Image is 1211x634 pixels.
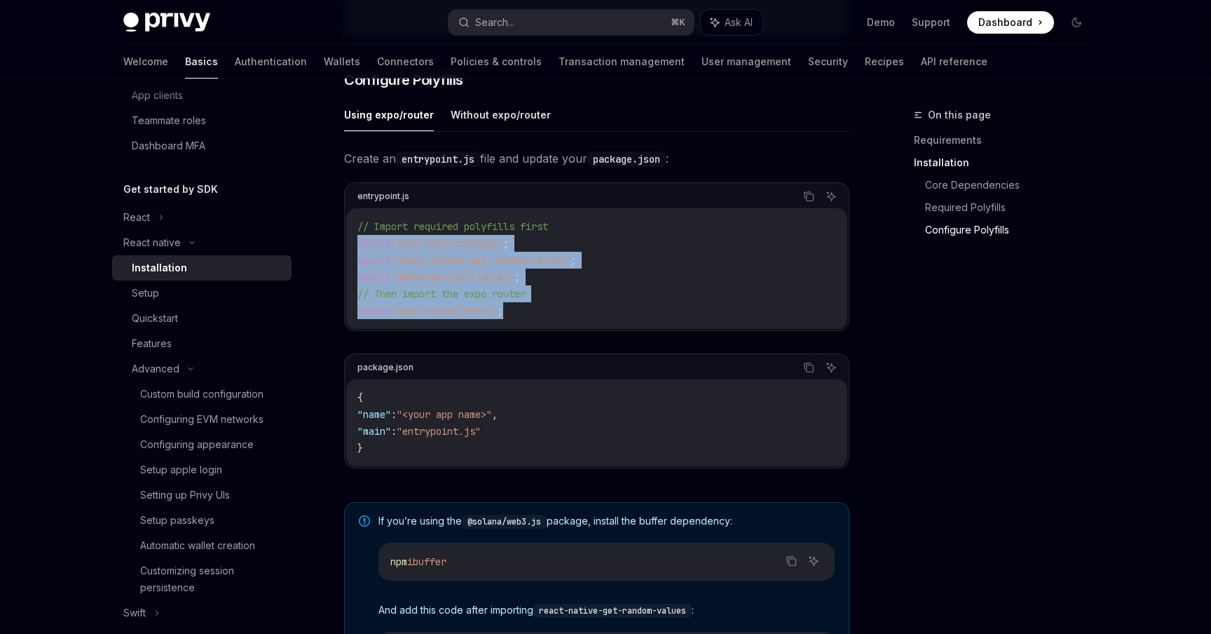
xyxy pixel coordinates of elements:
[391,237,503,250] span: 'fast-text-encoding'
[140,411,264,428] div: Configuring EVM networks
[407,555,413,568] span: i
[671,17,685,28] span: ⌘ K
[140,487,230,504] div: Setting up Privy UIs
[112,306,292,331] a: Quickstart
[132,112,206,129] div: Teammate roles
[112,508,292,533] a: Setup passkeys
[533,604,692,618] code: react-native-get-random-values
[391,425,397,438] span: :
[357,425,391,438] span: "main"
[344,149,849,168] span: Create an file and update your :
[112,255,292,281] a: Installation
[357,187,409,205] div: entrypoint.js
[112,558,292,600] a: Customizing session persistence
[978,15,1032,29] span: Dashboard
[391,304,498,317] span: 'expo-router/entry'
[344,98,434,131] button: Using expo/router
[357,442,363,454] span: }
[357,288,526,300] span: // Then import the expo router
[808,45,848,79] a: Security
[357,391,363,404] span: {
[498,304,503,317] span: ;
[132,310,178,327] div: Quickstart
[865,45,904,79] a: Recipes
[344,70,463,90] span: Configure Polyfills
[867,15,895,29] a: Demo
[449,10,694,35] button: Search...⌘K
[140,512,214,529] div: Setup passkeys
[800,187,818,205] button: Copy the contents from the code block
[357,304,391,317] span: import
[112,432,292,457] a: Configuring appearance
[140,436,254,453] div: Configuring appearance
[235,45,307,79] a: Authentication
[112,382,292,407] a: Custom build configuration
[112,483,292,508] a: Setting up Privy UIs
[140,562,283,596] div: Customizing session persistence
[185,45,218,79] a: Basics
[132,137,205,154] div: Dashboard MFA
[397,425,481,438] span: "entrypoint.js"
[123,181,218,198] h5: Get started by SDK
[357,271,391,283] span: import
[132,285,159,302] div: Setup
[396,151,480,167] code: entrypoint.js
[559,45,685,79] a: Transaction management
[390,555,407,568] span: npm
[359,515,370,527] svg: Note
[451,45,542,79] a: Policies & controls
[112,281,292,306] a: Setup
[967,11,1054,34] a: Dashboard
[140,386,264,403] div: Custom build configuration
[357,237,391,250] span: import
[921,45,987,79] a: API reference
[123,13,210,32] img: dark logo
[132,259,187,276] div: Installation
[391,254,570,267] span: 'react-native-get-random-values'
[702,45,791,79] a: User management
[123,234,181,251] div: React native
[132,360,179,377] div: Advanced
[925,174,1099,196] a: Core Dependencies
[725,15,753,29] span: Ask AI
[123,209,150,226] div: React
[928,107,991,123] span: On this page
[112,407,292,432] a: Configuring EVM networks
[912,15,950,29] a: Support
[701,10,762,35] button: Ask AI
[805,552,823,570] button: Ask AI
[782,552,800,570] button: Copy the contents from the code block
[112,457,292,483] a: Setup apple login
[140,537,255,554] div: Automatic wallet creation
[391,271,514,283] span: '@ethersproject/shims'
[378,603,835,618] span: And add this code after importing :
[132,335,172,352] div: Features
[822,187,840,205] button: Ask AI
[925,219,1099,241] a: Configure Polyfills
[377,45,434,79] a: Connectors
[112,108,292,133] a: Teammate roles
[123,45,168,79] a: Welcome
[112,133,292,158] a: Dashboard MFA
[357,358,413,377] div: package.json
[324,45,360,79] a: Wallets
[357,254,391,267] span: import
[503,237,509,250] span: ;
[914,129,1099,151] a: Requirements
[413,555,446,568] span: buffer
[822,358,840,377] button: Ask AI
[140,461,222,478] div: Setup apple login
[570,254,576,267] span: ;
[1065,11,1088,34] button: Toggle dark mode
[357,220,548,233] span: // Import required polyfills first
[462,515,547,529] code: @solana/web3.js
[391,408,397,421] span: :
[357,408,391,421] span: "name"
[514,271,520,283] span: ;
[397,408,492,421] span: "<your app name>"
[925,196,1099,219] a: Required Polyfills
[451,98,551,131] button: Without expo/router
[492,408,498,421] span: ,
[475,14,514,31] div: Search...
[914,151,1099,174] a: Installation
